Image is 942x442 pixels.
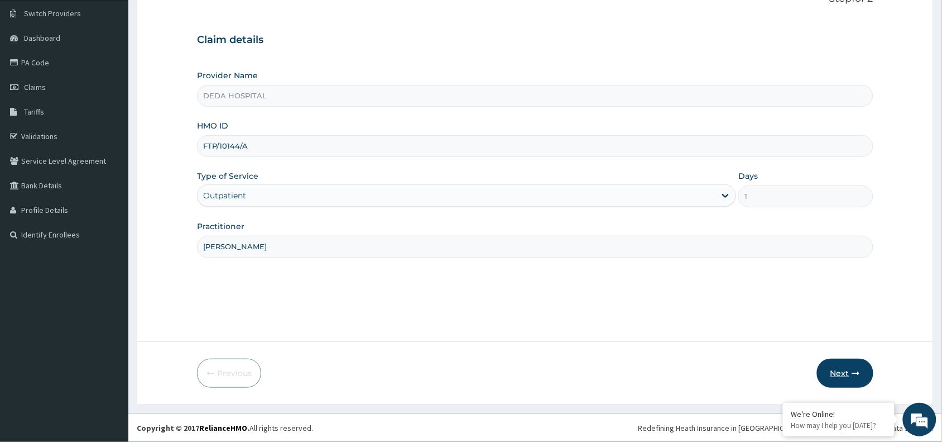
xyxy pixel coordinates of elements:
[817,359,873,388] button: Next
[197,236,873,258] input: Enter Name
[58,63,188,77] div: Chat with us now
[21,56,45,84] img: d_794563401_company_1708531726252_794563401
[791,421,886,430] p: How may I help you today?
[6,305,213,344] textarea: Type your message and hit 'Enter'
[128,414,942,442] footer: All rights reserved.
[197,120,228,131] label: HMO ID
[197,135,873,157] input: Enter HMO ID
[137,423,249,433] strong: Copyright © 2017 .
[24,107,44,117] span: Tariffs
[197,221,244,232] label: Practitioner
[197,34,873,46] h3: Claim details
[638,422,934,434] div: Redefining Heath Insurance in [GEOGRAPHIC_DATA] using Telemedicine and Data Science!
[791,409,886,419] div: We're Online!
[24,8,81,18] span: Switch Providers
[197,170,258,182] label: Type of Service
[24,33,60,43] span: Dashboard
[24,82,46,92] span: Claims
[183,6,210,32] div: Minimize live chat window
[65,141,154,254] span: We're online!
[203,190,246,201] div: Outpatient
[197,70,258,81] label: Provider Name
[738,170,758,182] label: Days
[199,423,247,433] a: RelianceHMO
[197,359,261,388] button: Previous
